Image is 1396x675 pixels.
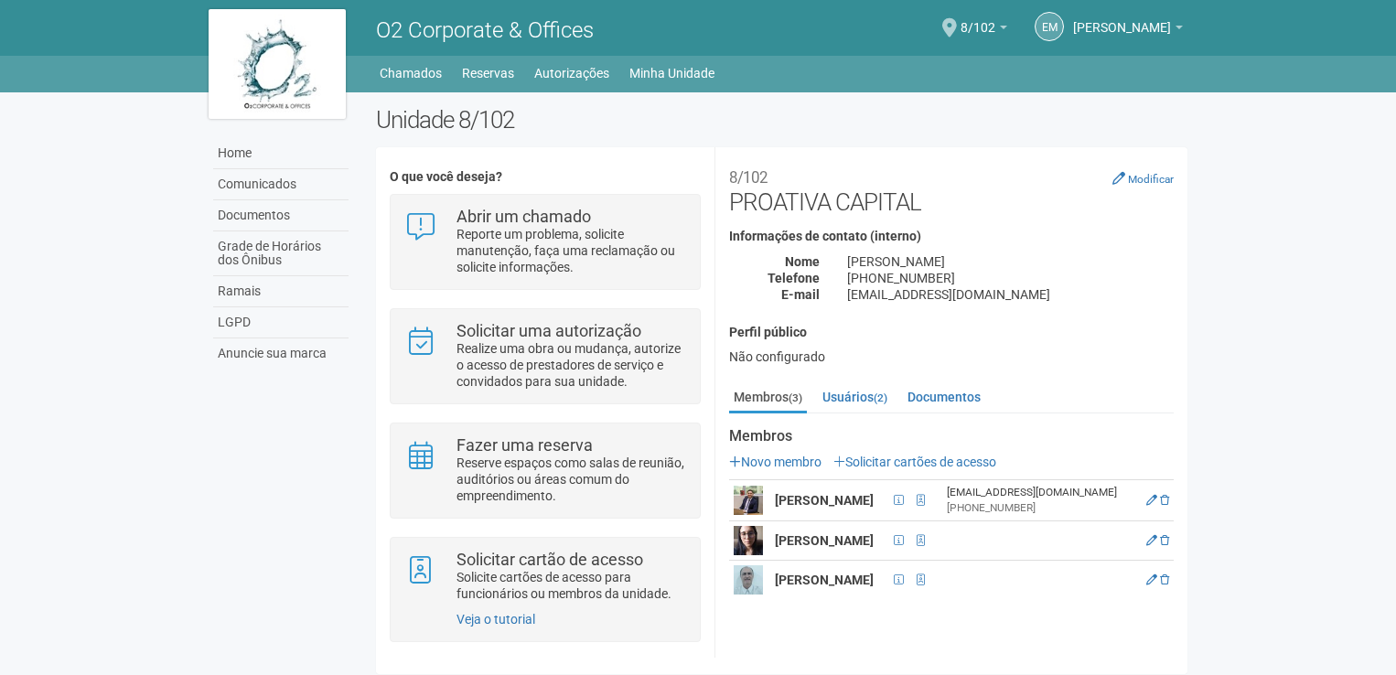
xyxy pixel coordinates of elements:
[213,138,349,169] a: Home
[961,23,1007,37] a: 8/102
[833,253,1187,270] div: [PERSON_NAME]
[1146,534,1157,547] a: Editar membro
[785,254,820,269] strong: Nome
[734,526,763,555] img: user.png
[789,391,802,404] small: (3)
[213,307,349,338] a: LGPD
[818,383,892,411] a: Usuários(2)
[947,485,1134,500] div: [EMAIL_ADDRESS][DOMAIN_NAME]
[729,168,768,187] small: 8/102
[729,428,1174,445] strong: Membros
[376,106,1187,134] h2: Unidade 8/102
[734,486,763,515] img: user.png
[833,270,1187,286] div: [PHONE_NUMBER]
[404,209,685,275] a: Abrir um chamado Reporte um problema, solicite manutenção, faça uma reclamação ou solicite inform...
[729,348,1174,365] div: Não configurado
[456,612,535,627] a: Veja o tutorial
[1073,3,1171,35] span: Ellen Medeiros
[729,383,807,413] a: Membros(3)
[729,455,821,469] a: Novo membro
[729,161,1174,216] h2: PROATIVA CAPITAL
[775,573,874,587] strong: [PERSON_NAME]
[1035,12,1064,41] a: EM
[404,437,685,504] a: Fazer uma reserva Reserve espaços como salas de reunião, auditórios ou áreas comum do empreendime...
[775,533,874,548] strong: [PERSON_NAME]
[456,569,686,602] p: Solicite cartões de acesso para funcionários ou membros da unidade.
[833,455,996,469] a: Solicitar cartões de acesso
[947,500,1134,516] div: [PHONE_NUMBER]
[456,321,641,340] strong: Solicitar uma autorização
[456,550,643,569] strong: Solicitar cartão de acesso
[404,323,685,390] a: Solicitar uma autorização Realize uma obra ou mudança, autorize o acesso de prestadores de serviç...
[1146,494,1157,507] a: Editar membro
[1160,534,1169,547] a: Excluir membro
[1073,23,1183,37] a: [PERSON_NAME]
[874,391,887,404] small: (2)
[213,200,349,231] a: Documentos
[456,226,686,275] p: Reporte um problema, solicite manutenção, faça uma reclamação ou solicite informações.
[462,60,514,86] a: Reservas
[456,207,591,226] strong: Abrir um chamado
[456,455,686,504] p: Reserve espaços como salas de reunião, auditórios ou áreas comum do empreendimento.
[734,565,763,595] img: user.png
[380,60,442,86] a: Chamados
[213,276,349,307] a: Ramais
[1146,573,1157,586] a: Editar membro
[534,60,609,86] a: Autorizações
[456,340,686,390] p: Realize uma obra ou mudança, autorize o acesso de prestadores de serviço e convidados para sua un...
[209,9,346,119] img: logo.jpg
[1160,494,1169,507] a: Excluir membro
[456,435,593,455] strong: Fazer uma reserva
[390,170,700,184] h4: O que você deseja?
[213,338,349,369] a: Anuncie sua marca
[729,230,1174,243] h4: Informações de contato (interno)
[768,271,820,285] strong: Telefone
[775,493,874,508] strong: [PERSON_NAME]
[1128,173,1174,186] small: Modificar
[213,231,349,276] a: Grade de Horários dos Ônibus
[629,60,714,86] a: Minha Unidade
[376,17,594,43] span: O2 Corporate & Offices
[903,383,985,411] a: Documentos
[961,3,995,35] span: 8/102
[833,286,1187,303] div: [EMAIL_ADDRESS][DOMAIN_NAME]
[404,552,685,602] a: Solicitar cartão de acesso Solicite cartões de acesso para funcionários ou membros da unidade.
[781,287,820,302] strong: E-mail
[729,326,1174,339] h4: Perfil público
[1112,171,1174,186] a: Modificar
[1160,573,1169,586] a: Excluir membro
[213,169,349,200] a: Comunicados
